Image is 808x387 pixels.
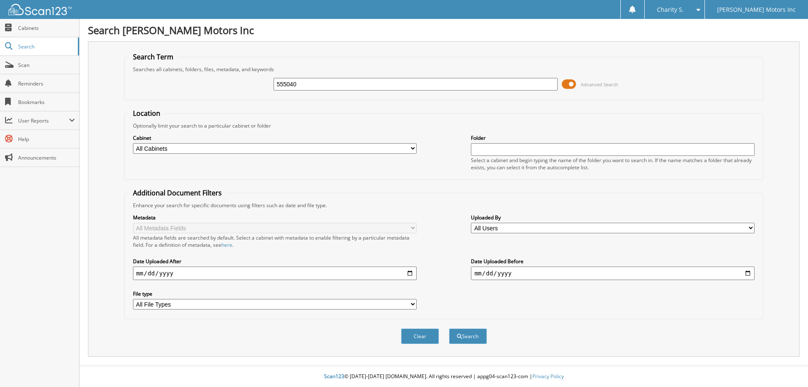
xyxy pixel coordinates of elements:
span: Bookmarks [18,99,75,106]
div: Select a cabinet and begin typing the name of the folder you want to search in. If the name match... [471,157,755,171]
span: Scan [18,61,75,69]
span: Charity S. [657,7,684,12]
span: [PERSON_NAME] Motors Inc [717,7,796,12]
span: Cabinets [18,24,75,32]
span: Search [18,43,74,50]
a: here [221,241,232,248]
span: Advanced Search [581,81,618,88]
span: Help [18,136,75,143]
button: Clear [401,328,439,344]
span: Announcements [18,154,75,161]
div: Enhance your search for specific documents using filters such as date and file type. [129,202,759,209]
span: Scan123 [324,373,344,380]
span: Reminders [18,80,75,87]
button: Search [449,328,487,344]
div: Optionally limit your search to a particular cabinet or folder [129,122,759,129]
legend: Location [129,109,165,118]
legend: Additional Document Filters [129,188,226,198]
label: Folder [471,134,755,141]
label: Metadata [133,214,417,221]
legend: Search Term [129,52,178,61]
div: All metadata fields are searched by default. Select a cabinet with metadata to enable filtering b... [133,234,417,248]
img: scan123-logo-white.svg [8,4,72,15]
label: File type [133,290,417,297]
h1: Search [PERSON_NAME] Motors Inc [88,23,800,37]
label: Date Uploaded Before [471,258,755,265]
div: © [DATE]-[DATE] [DOMAIN_NAME]. All rights reserved | appg04-scan123-com | [80,366,808,387]
label: Uploaded By [471,214,755,221]
iframe: Chat Widget [766,347,808,387]
a: Privacy Policy [532,373,564,380]
span: User Reports [18,117,69,124]
input: end [471,267,755,280]
input: start [133,267,417,280]
div: Searches all cabinets, folders, files, metadata, and keywords [129,66,759,73]
label: Date Uploaded After [133,258,417,265]
label: Cabinet [133,134,417,141]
